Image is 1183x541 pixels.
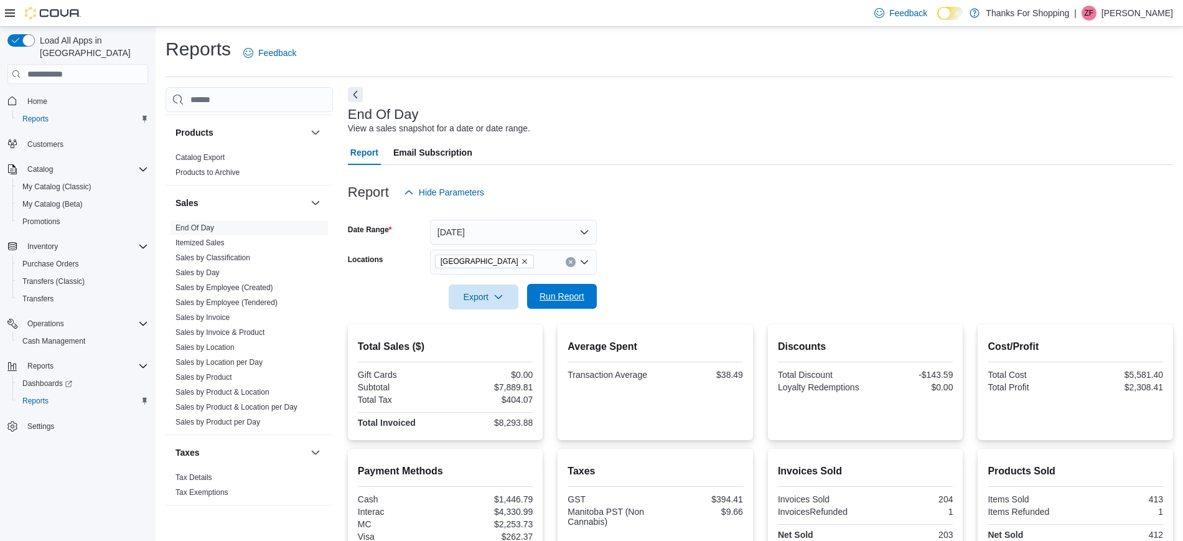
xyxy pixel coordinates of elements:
span: Operations [22,316,148,331]
span: Export [456,285,511,309]
h2: Cost/Profit [988,339,1163,354]
strong: Total Invoiced [358,418,416,428]
div: Items Sold [988,494,1073,504]
div: MC [358,519,443,529]
div: $1,446.79 [448,494,533,504]
button: Products [175,126,306,139]
a: Feedback [238,40,301,65]
button: Taxes [175,446,306,459]
div: Cash [358,494,443,504]
span: Southdale [435,255,534,268]
a: Sales by Product & Location [175,388,269,397]
button: Products [308,125,323,140]
h2: Average Spent [568,339,743,354]
span: My Catalog (Classic) [17,179,148,194]
button: Sales [308,195,323,210]
a: Sales by Location per Day [175,358,263,367]
span: Cash Management [22,336,85,346]
span: Cash Management [17,334,148,349]
span: My Catalog (Beta) [22,199,83,209]
a: My Catalog (Beta) [17,197,88,212]
span: Promotions [22,217,60,227]
span: Tax Exemptions [175,487,228,497]
button: Transfers [12,290,153,308]
a: Sales by Invoice & Product [175,328,264,337]
span: Reports [27,361,54,371]
div: $7,889.81 [448,382,533,392]
span: [GEOGRAPHIC_DATA] [441,255,518,268]
div: Loyalty Redemptions [778,382,863,392]
div: Total Profit [988,382,1073,392]
a: Sales by Product [175,373,232,382]
div: $9.66 [658,507,743,517]
a: Tax Exemptions [175,488,228,497]
span: Dashboards [17,376,148,391]
img: Cova [25,7,81,19]
label: Locations [348,255,383,265]
a: Transfers (Classic) [17,274,90,289]
a: Cash Management [17,334,90,349]
h2: Discounts [778,339,953,354]
div: -$143.59 [868,370,953,380]
span: My Catalog (Beta) [17,197,148,212]
span: Sales by Product & Location per Day [175,402,297,412]
span: Sales by Product [175,372,232,382]
a: Purchase Orders [17,256,84,271]
button: Cash Management [12,332,153,350]
button: [DATE] [430,220,597,245]
div: Invoices Sold [778,494,863,504]
span: My Catalog (Classic) [22,182,91,192]
div: 204 [868,494,953,504]
h2: Products Sold [988,464,1163,479]
span: Settings [27,421,54,431]
span: Customers [27,139,63,149]
a: Sales by Location [175,343,235,352]
div: $5,581.40 [1078,370,1163,380]
span: Purchase Orders [17,256,148,271]
a: Sales by Day [175,268,220,277]
div: Total Discount [778,370,863,380]
a: Reports [17,111,54,126]
span: Sales by Employee (Created) [175,283,273,293]
h1: Reports [166,37,231,62]
span: Sales by Product per Day [175,417,260,427]
div: 1 [868,507,953,517]
div: Total Tax [358,395,443,405]
span: Operations [27,319,64,329]
strong: Net Sold [778,530,813,540]
span: Transfers [17,291,148,306]
div: $2,253.73 [448,519,533,529]
button: Next [348,87,363,102]
div: $38.49 [658,370,743,380]
a: Sales by Employee (Created) [175,283,273,292]
span: Home [27,96,47,106]
span: Settings [22,418,148,434]
button: My Catalog (Beta) [12,195,153,213]
span: Catalog [22,162,148,177]
a: End Of Day [175,223,214,232]
div: $0.00 [868,382,953,392]
span: End Of Day [175,223,214,233]
button: Reports [12,110,153,128]
button: Inventory [2,238,153,255]
a: Settings [22,419,59,434]
span: Sales by Invoice [175,313,230,322]
button: Remove Southdale from selection in this group [521,258,528,265]
p: Thanks For Shopping [986,6,1069,21]
a: Itemized Sales [175,238,225,247]
button: Reports [2,357,153,375]
span: Home [22,93,148,108]
span: Dark Mode [937,20,938,21]
span: Sales by Employee (Tendered) [175,298,278,308]
a: Sales by Product & Location per Day [175,403,297,412]
span: Customers [22,136,148,152]
span: Load All Apps in [GEOGRAPHIC_DATA] [35,34,148,59]
span: Email Subscription [393,140,472,165]
h2: Total Sales ($) [358,339,533,354]
div: 412 [1078,530,1163,540]
h3: Report [348,185,389,200]
span: Feedback [889,7,927,19]
a: Reports [17,393,54,408]
span: Sales by Classification [175,253,250,263]
span: Transfers [22,294,54,304]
